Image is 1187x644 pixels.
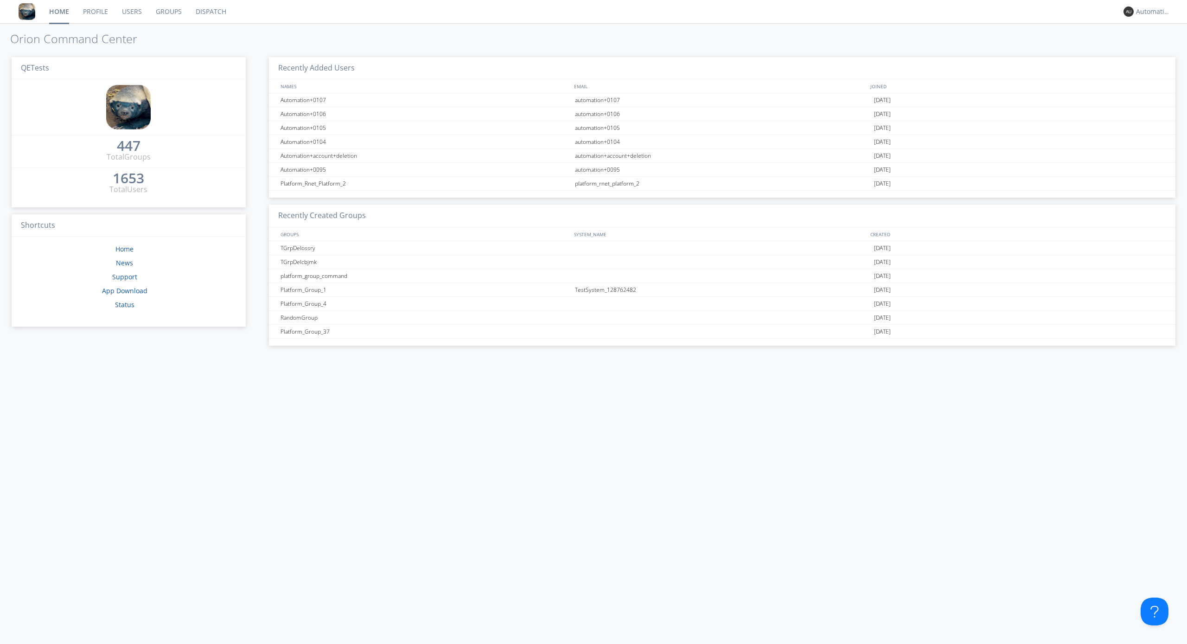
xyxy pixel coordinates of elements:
[269,93,1175,107] a: Automation+0107automation+0107[DATE]
[269,177,1175,191] a: Platform_Rnet_Platform_2platform_rnet_platform_2[DATE]
[115,300,134,309] a: Status
[113,174,144,183] div: 1653
[278,107,573,121] div: Automation+0106
[874,241,891,255] span: [DATE]
[868,227,1166,241] div: CREATED
[573,93,872,107] div: automation+0107
[573,283,872,296] div: TestSystem_128762482
[115,245,134,253] a: Home
[874,135,891,149] span: [DATE]
[278,93,573,107] div: Automation+0107
[278,79,569,93] div: NAMES
[1136,7,1171,16] div: Automation+0004
[573,121,872,135] div: automation+0105
[269,107,1175,121] a: Automation+0106automation+0106[DATE]
[874,297,891,311] span: [DATE]
[19,3,35,20] img: 8ff700cf5bab4eb8a436322861af2272
[874,163,891,177] span: [DATE]
[116,258,133,267] a: News
[278,297,573,310] div: Platform_Group_4
[109,184,147,195] div: Total Users
[278,283,573,296] div: Platform_Group_1
[874,177,891,191] span: [DATE]
[1141,598,1168,625] iframe: Toggle Customer Support
[573,149,872,162] div: automation+account+deletion
[269,269,1175,283] a: platform_group_command[DATE]
[278,121,573,135] div: Automation+0105
[573,107,872,121] div: automation+0106
[278,311,573,324] div: RandomGroup
[874,269,891,283] span: [DATE]
[113,174,144,184] a: 1653
[278,227,569,241] div: GROUPS
[117,141,140,150] div: 447
[278,163,573,176] div: Automation+0095
[269,135,1175,149] a: Automation+0104automation+0104[DATE]
[112,272,137,281] a: Support
[269,149,1175,163] a: Automation+account+deletionautomation+account+deletion[DATE]
[874,93,891,107] span: [DATE]
[572,79,868,93] div: EMAIL
[278,269,573,283] div: platform_group_command
[868,79,1166,93] div: JOINED
[874,255,891,269] span: [DATE]
[269,163,1175,177] a: Automation+0095automation+0095[DATE]
[269,57,1175,80] h3: Recently Added Users
[269,311,1175,325] a: RandomGroup[DATE]
[572,227,868,241] div: SYSTEM_NAME
[21,63,49,73] span: QETests
[269,241,1175,255] a: TGrpDelossry[DATE]
[573,177,872,190] div: platform_rnet_platform_2
[269,205,1175,227] h3: Recently Created Groups
[278,241,573,255] div: TGrpDelossry
[874,149,891,163] span: [DATE]
[278,135,573,148] div: Automation+0104
[278,255,573,269] div: TGrpDelcbjmk
[107,152,151,162] div: Total Groups
[102,286,147,295] a: App Download
[269,255,1175,269] a: TGrpDelcbjmk[DATE]
[106,85,151,129] img: 8ff700cf5bab4eb8a436322861af2272
[874,325,891,339] span: [DATE]
[278,149,573,162] div: Automation+account+deletion
[269,283,1175,297] a: Platform_Group_1TestSystem_128762482[DATE]
[269,325,1175,339] a: Platform_Group_37[DATE]
[269,297,1175,311] a: Platform_Group_4[DATE]
[573,163,872,176] div: automation+0095
[874,311,891,325] span: [DATE]
[278,325,573,338] div: Platform_Group_37
[12,214,246,237] h3: Shortcuts
[117,141,140,152] a: 447
[874,283,891,297] span: [DATE]
[1123,6,1134,17] img: 373638.png
[573,135,872,148] div: automation+0104
[874,107,891,121] span: [DATE]
[874,121,891,135] span: [DATE]
[269,121,1175,135] a: Automation+0105automation+0105[DATE]
[278,177,573,190] div: Platform_Rnet_Platform_2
